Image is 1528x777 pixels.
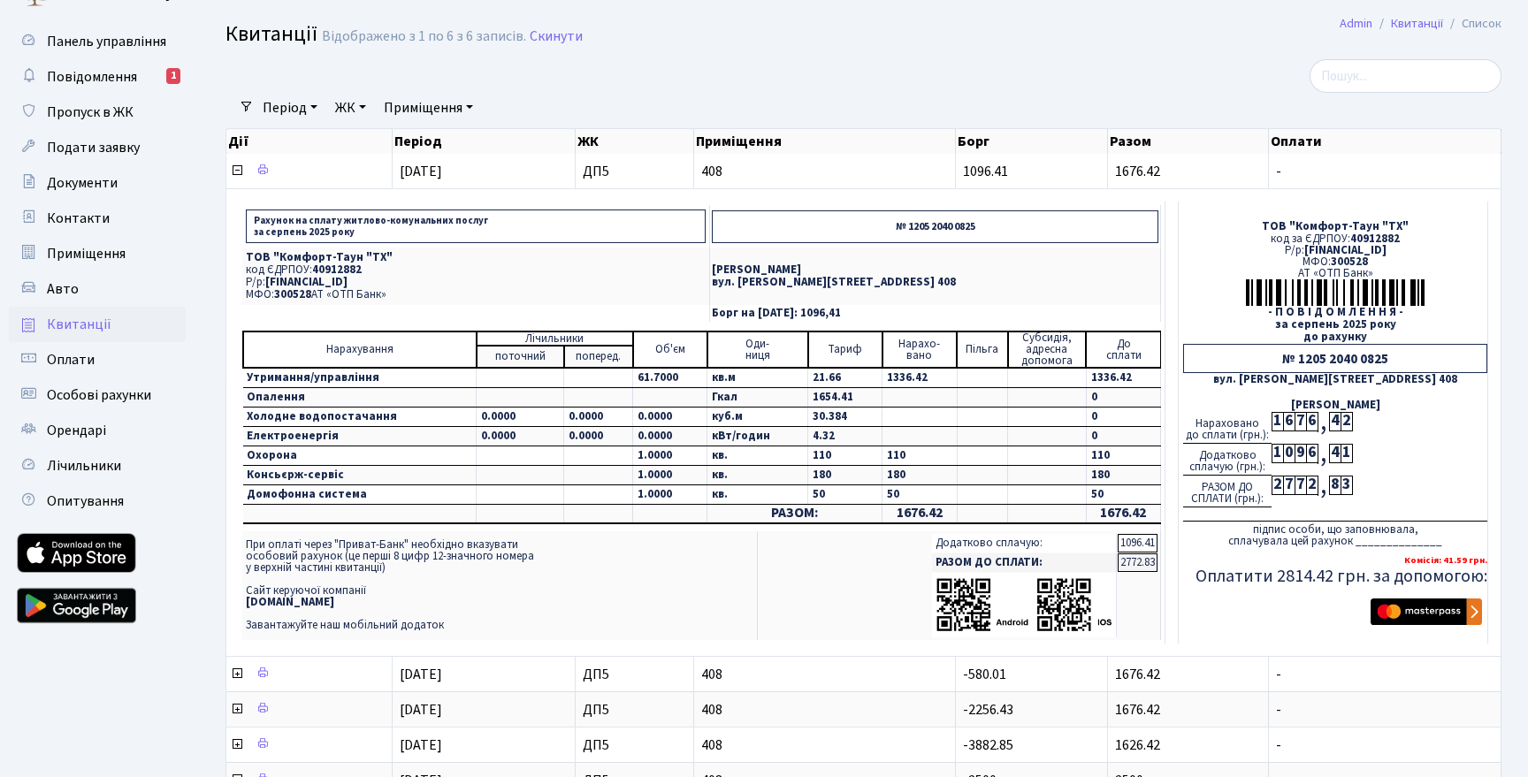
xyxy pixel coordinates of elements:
span: 1676.42 [1115,665,1160,684]
span: ДП5 [583,738,685,752]
td: 0 [1086,388,1160,408]
span: 408 [701,703,948,717]
div: 1 [166,68,180,84]
td: кв. [707,485,808,505]
nav: breadcrumb [1313,5,1528,42]
div: МФО: [1183,256,1487,268]
td: поточний [477,346,564,368]
td: 2772.83 [1118,553,1157,572]
a: Панель управління [9,24,186,59]
p: Рахунок на сплату житлово-комунальних послуг за серпень 2025 року [246,209,706,243]
td: 1336.42 [882,368,957,388]
td: 110 [1086,446,1160,466]
div: 7 [1295,412,1306,431]
a: Квитанції [9,307,186,342]
td: 50 [808,485,882,505]
td: Пільга [957,331,1008,368]
div: Нараховано до сплати (грн.): [1183,412,1272,444]
td: 1336.42 [1086,368,1160,388]
td: До cплати [1086,331,1160,368]
td: Об'єм [633,331,707,368]
div: № 1205 2040 0825 [1183,344,1487,373]
b: [DOMAIN_NAME] [246,594,334,610]
td: кв.м [707,368,808,388]
span: ДП5 [583,164,685,179]
div: за серпень 2025 року [1183,319,1487,331]
span: [DATE] [400,700,442,720]
td: Нарахування [243,331,477,368]
span: -2256.43 [963,700,1013,720]
span: Оплати [47,350,95,369]
td: Оди- ниця [707,331,808,368]
p: № 1205 2040 0825 [712,210,1158,243]
span: 40912882 [1350,231,1400,247]
td: Лічильники [477,331,633,346]
td: 0 [1086,427,1160,446]
td: 1676.42 [882,505,957,523]
td: 180 [882,466,957,485]
td: 180 [1086,466,1160,485]
div: 6 [1283,412,1295,431]
input: Пошук... [1310,59,1501,93]
h5: Оплатити 2814.42 грн. за допомогою: [1183,566,1487,587]
td: 1.0000 [633,485,707,505]
p: код ЄДРПОУ: [246,264,706,276]
div: 2 [1306,476,1318,495]
td: Субсидія, адресна допомога [1008,331,1087,368]
b: Комісія: 41.59 грн. [1404,553,1487,567]
td: 110 [882,446,957,466]
span: -580.01 [963,665,1006,684]
div: Р/р: [1183,245,1487,256]
a: Оплати [9,342,186,377]
a: Повідомлення1 [9,59,186,95]
a: Контакти [9,201,186,236]
span: Повідомлення [47,67,137,87]
a: Приміщення [9,236,186,271]
td: Гкал [707,388,808,408]
span: [FINANCIAL_ID] [1304,242,1387,258]
td: 0.0000 [633,408,707,427]
span: 408 [701,738,948,752]
td: При оплаті через "Приват-Банк" необхідно вказувати особовий рахунок (це перші 8 цифр 12-значного ... [242,531,757,640]
th: ЖК [576,129,693,154]
span: Особові рахунки [47,385,151,405]
td: 1.0000 [633,466,707,485]
td: 0.0000 [633,427,707,446]
a: Авто [9,271,186,307]
span: ДП5 [583,667,685,682]
span: - [1276,667,1494,682]
a: Орендарі [9,413,186,448]
td: Утримання/управління [243,368,477,388]
a: Опитування [9,484,186,519]
td: 0.0000 [564,408,633,427]
span: - [1276,738,1494,752]
div: 8 [1329,476,1341,495]
div: 2 [1341,412,1352,431]
span: 408 [701,667,948,682]
div: 3 [1341,476,1352,495]
div: ТОВ "Комфорт-Таун "ТХ" [1183,221,1487,232]
span: Подати заявку [47,138,140,157]
span: Опитування [47,491,124,511]
td: Домофонна система [243,485,477,505]
span: 300528 [274,286,311,302]
div: 2 [1272,476,1283,495]
td: 61.7000 [633,368,707,388]
div: 6 [1306,444,1318,463]
span: 300528 [1331,254,1368,270]
a: Лічильники [9,448,186,484]
span: [DATE] [400,735,442,755]
td: 1096.41 [1118,534,1157,552]
div: 6 [1306,412,1318,431]
td: Електроенергія [243,427,477,446]
div: код за ЄДРПОУ: [1183,233,1487,245]
td: 1676.42 [1086,505,1160,523]
td: 0 [1086,408,1160,427]
div: , [1318,476,1329,496]
div: АТ «ОТП Банк» [1183,268,1487,279]
div: 9 [1295,444,1306,463]
a: Особові рахунки [9,377,186,413]
div: [PERSON_NAME] [1183,400,1487,411]
span: Контакти [47,209,110,228]
td: кв. [707,446,808,466]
